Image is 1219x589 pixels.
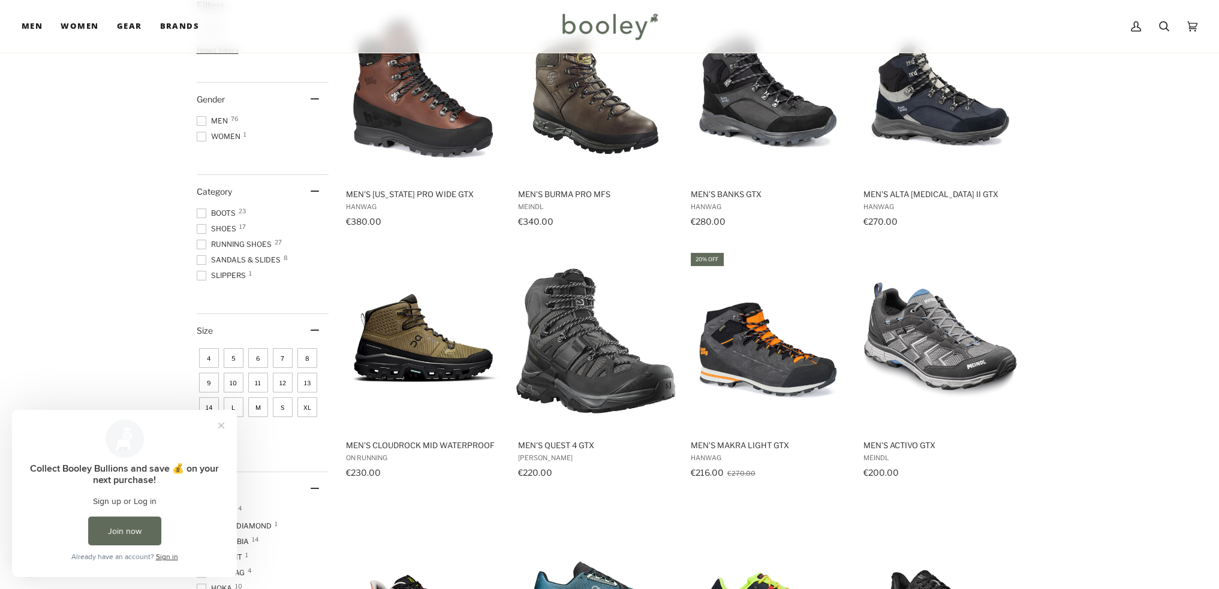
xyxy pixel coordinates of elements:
[197,536,252,547] span: Columbia
[238,505,242,511] span: 4
[224,373,243,392] span: Size: 10
[199,348,219,368] span: Size: 4
[248,373,268,392] span: Size: 11
[22,20,43,32] span: Men
[346,467,381,478] span: €230.00
[691,216,726,226] span: €280.00
[727,469,756,478] span: €270.00
[861,10,1020,169] img: Hanwag Men's Alta Bunion II GTX Navy / Grey - Booley Galway
[516,251,675,482] a: Men's Quest 4 GTX
[863,203,1018,211] span: Hanwag
[297,348,317,368] span: Size: 8
[689,251,848,482] a: Men's Makra Light GTX
[516,10,675,169] img: Men's Burma PRO MFS - Booley Galway
[197,270,249,281] span: Slippers
[861,262,1020,421] img: Men's Activo GTX Anthrazit / Ozean - Booley Galway
[197,552,246,563] span: DYNAFIT
[252,536,258,542] span: 14
[197,186,232,197] span: Category
[197,521,275,531] span: Black Diamond
[518,216,553,226] span: €340.00
[239,223,246,229] span: 17
[516,262,675,421] img: Salomon Men's Quest 4 GTX Magnet / Black / Quarry - Booley Galway
[689,10,848,169] img: Hanwag Men's Banks GTX Black / Asphalt - Booley Galway
[861,251,1020,482] a: Men's Activo GTX
[275,239,282,245] span: 27
[518,467,552,478] span: €220.00
[197,325,213,336] span: Size
[61,20,98,32] span: Women
[197,94,225,104] span: Gender
[518,440,673,451] span: Men's Quest 4 GTX
[239,208,246,214] span: 23
[275,521,278,527] span: 1
[197,208,239,219] span: Boots
[346,440,501,451] span: Men's Cloudrock Mid Waterproof
[197,223,240,234] span: Shoes
[346,203,501,211] span: Hanwag
[297,373,317,392] span: Size: 13
[245,552,248,558] span: 1
[518,203,673,211] span: Meindl
[248,397,268,417] span: Size: M
[231,116,239,122] span: 76
[863,440,1018,451] span: Men's Activo GTX
[197,116,231,126] span: Men
[273,397,293,417] span: Size: S
[12,410,237,577] iframe: Loyalty program pop-up with offers and actions
[199,397,219,417] span: Size: 14
[344,262,503,421] img: On Men's Cloudrock 2 Waterproof Hunter / Black - Booley Galway
[346,216,381,226] span: €380.00
[243,131,246,137] span: 1
[557,9,662,44] img: Booley
[344,251,503,482] a: Men's Cloudrock Mid Waterproof
[159,20,199,32] span: Brands
[863,467,898,478] span: €200.00
[346,454,501,462] span: On Running
[691,253,723,265] div: 20% off
[273,348,293,368] span: Size: 7
[297,397,317,417] span: Size: XL
[863,189,1018,200] span: Men's Alta [MEDICAL_DATA] II GTX
[248,567,251,573] span: 4
[197,255,284,265] span: Sandals & Slides
[117,20,142,32] span: Gear
[249,270,252,276] span: 1
[235,583,242,589] span: 10
[691,203,846,211] span: Hanwag
[199,373,219,392] span: Size: 9
[197,239,275,250] span: Running Shoes
[346,189,501,200] span: Men's [US_STATE] Pro Wide GTX
[248,348,268,368] span: Size: 6
[691,454,846,462] span: Hanwag
[224,348,243,368] span: Size: 5
[863,454,1018,462] span: Meindl
[344,10,503,169] img: Hanwag Men's Alaska Pro Wide GTX Century / Black - Booley Galway
[518,189,673,200] span: Men's Burma PRO MFS
[197,567,248,578] span: Hanwag
[863,216,897,226] span: €270.00
[689,262,848,421] img: Hanwag Men's Makra Light GTX Asphalt / Orange - Booley Galway
[691,467,724,478] span: €216.00
[518,454,673,462] span: [PERSON_NAME]
[197,505,239,516] span: Altra
[691,440,846,451] span: Men's Makra Light GTX
[224,397,243,417] span: Size: L
[273,373,293,392] span: Size: 12
[197,131,244,142] span: Women
[691,189,846,200] span: Men's Banks GTX
[284,255,288,261] span: 8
